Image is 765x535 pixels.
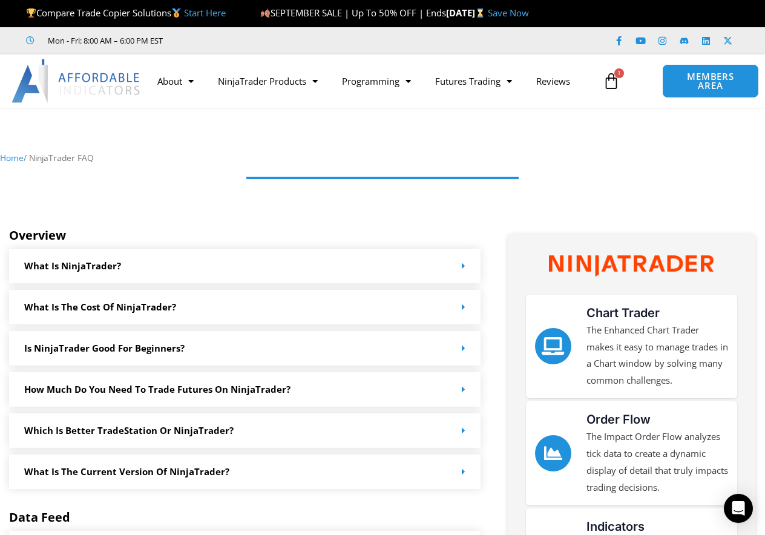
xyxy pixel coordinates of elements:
div: How much do you need to trade futures on NinjaTrader? [9,372,481,407]
a: What is the current version of NinjaTrader? [24,465,229,478]
img: NinjaTrader Wordmark color RGB | Affordable Indicators – NinjaTrader [549,255,714,276]
a: Chart Trader [586,306,660,320]
a: About [145,67,206,95]
div: Is NinjaTrader good for beginners? [9,331,481,366]
a: Start Here [184,7,226,19]
a: Save Now [488,7,529,19]
span: 1 [614,68,624,78]
h5: Data Feed [9,510,481,525]
div: What is the cost of NinjaTrader? [9,290,481,324]
p: The Impact Order Flow analyzes tick data to create a dynamic display of detail that truly impacts... [586,428,728,496]
a: NinjaTrader Products [206,67,330,95]
span: MEMBERS AREA [675,72,746,90]
a: Order Flow [535,435,571,471]
span: Compare Trade Copier Solutions [26,7,226,19]
div: Open Intercom Messenger [724,494,753,523]
a: Futures Trading [423,67,524,95]
a: What is the cost of NinjaTrader? [24,301,176,313]
img: LogoAI | Affordable Indicators – NinjaTrader [11,59,142,103]
a: Indicators [586,519,645,534]
a: Chart Trader [535,328,571,364]
img: ⌛ [476,8,485,18]
a: How much do you need to trade futures on NinjaTrader? [24,383,291,395]
a: Which is better TradeStation or NinjaTrader? [24,424,234,436]
div: Which is better TradeStation or NinjaTrader? [9,413,481,448]
a: What is NinjaTrader? [24,260,121,272]
iframe: Customer reviews powered by Trustpilot [180,34,361,47]
nav: Menu [145,67,597,95]
a: MEMBERS AREA [662,64,758,98]
a: Order Flow [586,412,651,427]
a: Programming [330,67,423,95]
div: What is the current version of NinjaTrader? [9,455,481,489]
strong: [DATE] [446,7,488,19]
img: 🏆 [27,8,36,18]
span: SEPTEMBER SALE | Up To 50% OFF | Ends [260,7,446,19]
a: Is NinjaTrader good for beginners? [24,342,185,354]
a: Reviews [524,67,582,95]
img: 🍂 [261,8,270,18]
img: 🥇 [172,8,181,18]
a: 1 [585,64,638,99]
p: The Enhanced Chart Trader makes it easy to manage trades in a Chart window by solving many common... [586,322,728,389]
span: Mon - Fri: 8:00 AM – 6:00 PM EST [45,33,163,48]
h5: Overview [9,228,481,243]
div: What is NinjaTrader? [9,249,481,283]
